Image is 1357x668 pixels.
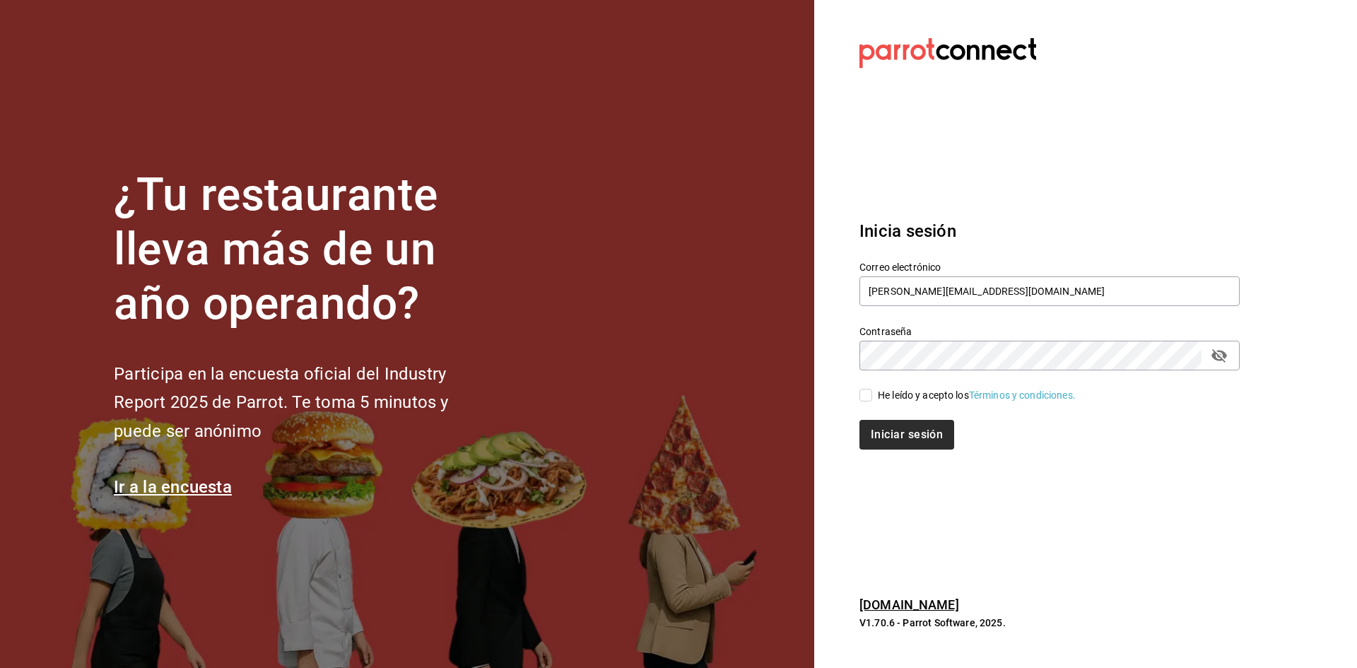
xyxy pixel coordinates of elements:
input: Ingresa tu correo electrónico [859,276,1240,306]
h1: ¿Tu restaurante lleva más de un año operando? [114,168,495,331]
div: He leído y acepto los [878,388,1076,403]
p: V1.70.6 - Parrot Software, 2025. [859,616,1240,630]
a: [DOMAIN_NAME] [859,597,959,612]
label: Contraseña [859,327,1240,336]
button: passwordField [1207,344,1231,368]
label: Correo electrónico [859,262,1240,272]
a: Términos y condiciones. [969,389,1076,401]
a: Ir a la encuesta [114,477,232,497]
h3: Inicia sesión [859,218,1240,244]
h2: Participa en la encuesta oficial del Industry Report 2025 de Parrot. Te toma 5 minutos y puede se... [114,360,495,446]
